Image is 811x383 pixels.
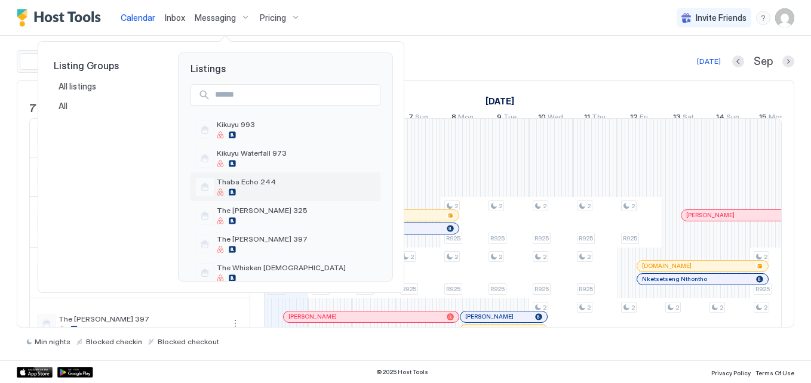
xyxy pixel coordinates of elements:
span: Kikuyu Waterfall 973 [217,149,376,157]
input: Input Field [210,85,380,105]
span: All [59,101,69,112]
span: The [PERSON_NAME] 397 [217,234,376,243]
span: Listings [179,53,392,75]
span: All listings [59,81,98,92]
span: Listing Groups [54,60,159,72]
span: Kikuyu 993 [217,120,376,129]
span: Thaba Echo 244 [217,177,376,186]
span: The [PERSON_NAME] 325 [217,206,376,215]
span: The Whisken [DEMOGRAPHIC_DATA] [217,263,376,272]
